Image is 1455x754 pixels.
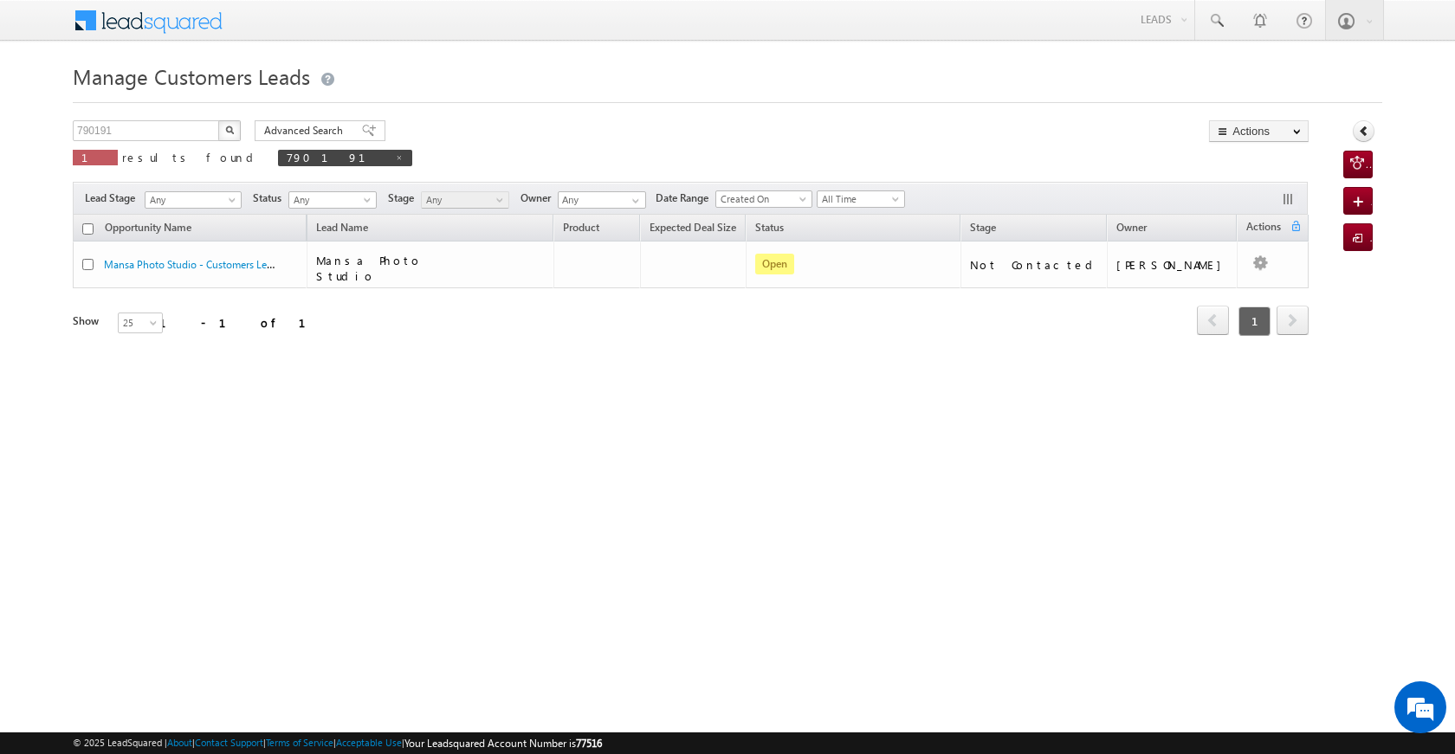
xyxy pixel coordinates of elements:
span: Created On [716,191,806,207]
div: [PERSON_NAME] [1116,257,1230,273]
span: 77516 [576,737,602,750]
a: Any [288,191,377,209]
span: Status [253,190,288,206]
a: Terms of Service [266,737,333,748]
a: Contact Support [195,737,263,748]
a: Created On [715,190,812,208]
a: Acceptable Use [336,737,402,748]
a: Expected Deal Size [641,218,745,241]
a: Opportunity Name [96,218,200,241]
input: Type to Search [558,191,646,209]
span: Actions [1238,217,1290,240]
span: Opportunity Name [105,221,191,234]
a: Show All Items [623,192,644,209]
span: Product [563,221,599,234]
div: Not Contacted [970,257,1099,273]
span: Any [422,192,504,208]
span: © 2025 LeadSquared | | | | | [73,735,602,751]
span: 790191 [287,150,386,164]
span: Expected Deal Size [650,221,736,234]
a: Any [145,191,242,209]
span: All Time [818,191,900,207]
div: Show [73,313,104,329]
a: About [167,737,192,748]
span: 25 [119,315,165,331]
span: Your Leadsquared Account Number is [404,737,602,750]
span: Stage [388,190,421,206]
span: Lead Name [307,218,377,241]
a: All Time [817,190,905,208]
a: Status [747,218,792,241]
input: Check all records [82,223,94,235]
button: Actions [1209,120,1309,142]
span: Owner [521,190,558,206]
a: Any [421,191,509,209]
span: Open [755,254,794,274]
span: next [1277,306,1309,335]
span: Any [145,192,236,208]
span: Lead Stage [85,190,142,206]
span: Any [289,192,372,208]
a: Stage [961,218,1005,241]
span: results found [122,150,260,164]
span: 1 [81,150,109,164]
span: 1 [1238,306,1271,336]
a: prev [1197,307,1229,335]
div: 1 - 1 of 1 [159,313,327,332]
a: Mansa Photo Studio - Customers Leads [104,256,282,271]
a: next [1277,307,1309,335]
img: Search [225,126,234,134]
a: 25 [118,313,163,333]
span: Mansa Photo Studio [316,253,422,283]
span: Advanced Search [264,123,348,139]
span: Manage Customers Leads [73,62,310,90]
span: Date Range [656,190,715,206]
span: Stage [970,221,996,234]
span: prev [1197,306,1229,335]
span: Owner [1116,221,1147,234]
